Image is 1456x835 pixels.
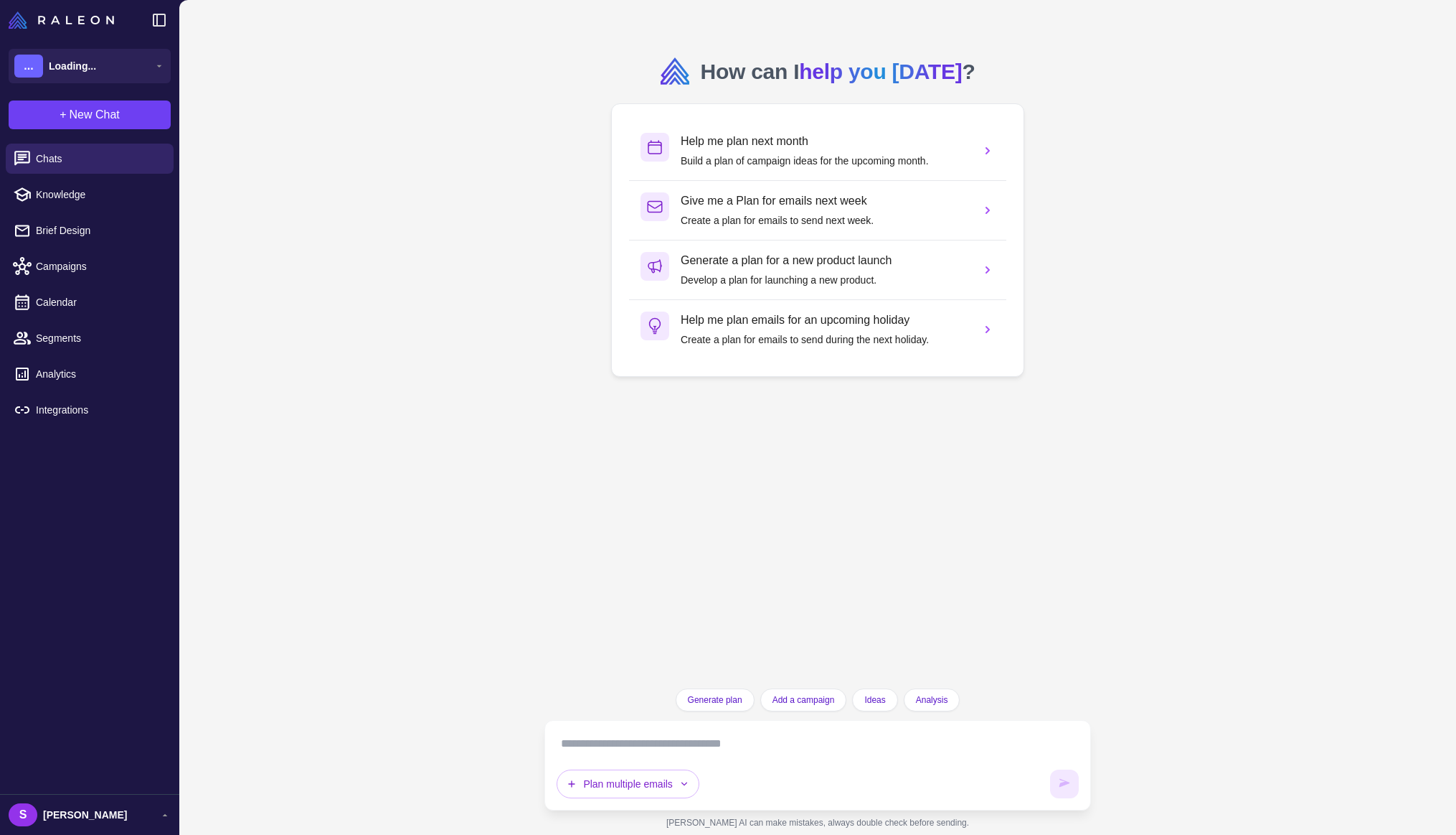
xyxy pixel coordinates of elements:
[14,55,43,78] div: ...
[916,694,948,706] span: Analysis
[676,689,755,712] button: Generate plan
[36,187,162,202] span: Knowledge
[557,770,699,798] button: Plan multiple emails
[701,57,975,86] h2: How can I ?
[6,287,174,317] a: Calendar
[799,60,962,83] span: help you [DATE]
[36,402,162,418] span: Integrations
[864,694,885,706] span: Ideas
[681,133,969,150] h3: Help me plan next month
[852,689,897,712] button: Ideas
[36,366,162,382] span: Analytics
[9,11,114,29] img: Raleon Logo
[681,272,969,288] p: Develop a plan for launching a new product.
[681,192,969,210] h3: Give me a Plan for emails next week
[9,49,171,83] button: ...Loading...
[6,395,174,425] a: Integrations
[6,179,174,210] a: Knowledge
[36,330,162,346] span: Segments
[681,252,969,269] h3: Generate a plan for a new product launch
[6,215,174,246] a: Brief Design
[70,106,120,123] span: New Chat
[681,312,969,329] h3: Help me plan emails for an upcoming holiday
[760,689,847,712] button: Add a campaign
[6,359,174,389] a: Analytics
[688,694,742,706] span: Generate plan
[49,58,96,74] span: Loading...
[681,213,969,228] p: Create a plan for emails to send next week.
[6,323,174,353] a: Segments
[9,11,120,29] a: Raleon Logo
[544,811,1090,835] div: [PERSON_NAME] AI can make mistakes, always double check before sending.
[36,223,162,238] span: Brief Design
[36,258,162,274] span: Campaigns
[6,251,174,281] a: Campaigns
[36,294,162,310] span: Calendar
[43,807,127,823] span: [PERSON_NAME]
[9,803,37,826] div: S
[772,694,835,706] span: Add a campaign
[60,106,66,123] span: +
[36,151,162,167] span: Chats
[904,689,960,712] button: Analysis
[9,101,171,129] button: +New Chat
[681,332,969,347] p: Create a plan for emails to send during the next holiday.
[681,153,969,169] p: Build a plan of campaign ideas for the upcoming month.
[6,144,174,174] a: Chats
